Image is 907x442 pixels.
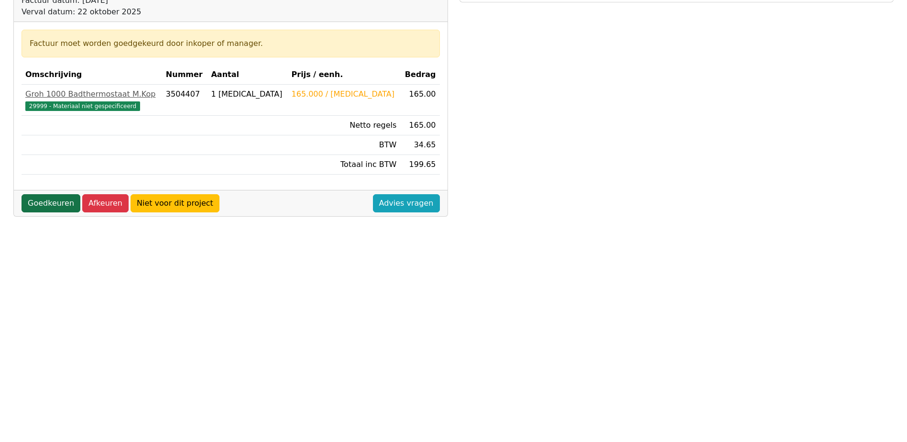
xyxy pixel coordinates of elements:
td: 34.65 [400,135,439,155]
th: Aantal [207,65,287,85]
th: Prijs / eenh. [288,65,401,85]
div: 165.000 / [MEDICAL_DATA] [292,88,397,100]
div: Verval datum: 22 oktober 2025 [22,6,344,18]
td: Totaal inc BTW [288,155,401,175]
a: Afkeuren [82,194,129,212]
th: Omschrijving [22,65,162,85]
th: Bedrag [400,65,439,85]
a: Goedkeuren [22,194,80,212]
td: BTW [288,135,401,155]
a: Groh 1000 Badthermostaat M.Kop29999 - Materiaal niet gespecificeerd [25,88,158,111]
div: 1 [MEDICAL_DATA] [211,88,284,100]
td: 199.65 [400,155,439,175]
td: Netto regels [288,116,401,135]
a: Advies vragen [373,194,440,212]
span: 29999 - Materiaal niet gespecificeerd [25,101,140,111]
th: Nummer [162,65,208,85]
div: Groh 1000 Badthermostaat M.Kop [25,88,158,100]
a: Niet voor dit project [131,194,219,212]
td: 3504407 [162,85,208,116]
td: 165.00 [400,85,439,116]
div: Factuur moet worden goedgekeurd door inkoper of manager. [30,38,432,49]
td: 165.00 [400,116,439,135]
